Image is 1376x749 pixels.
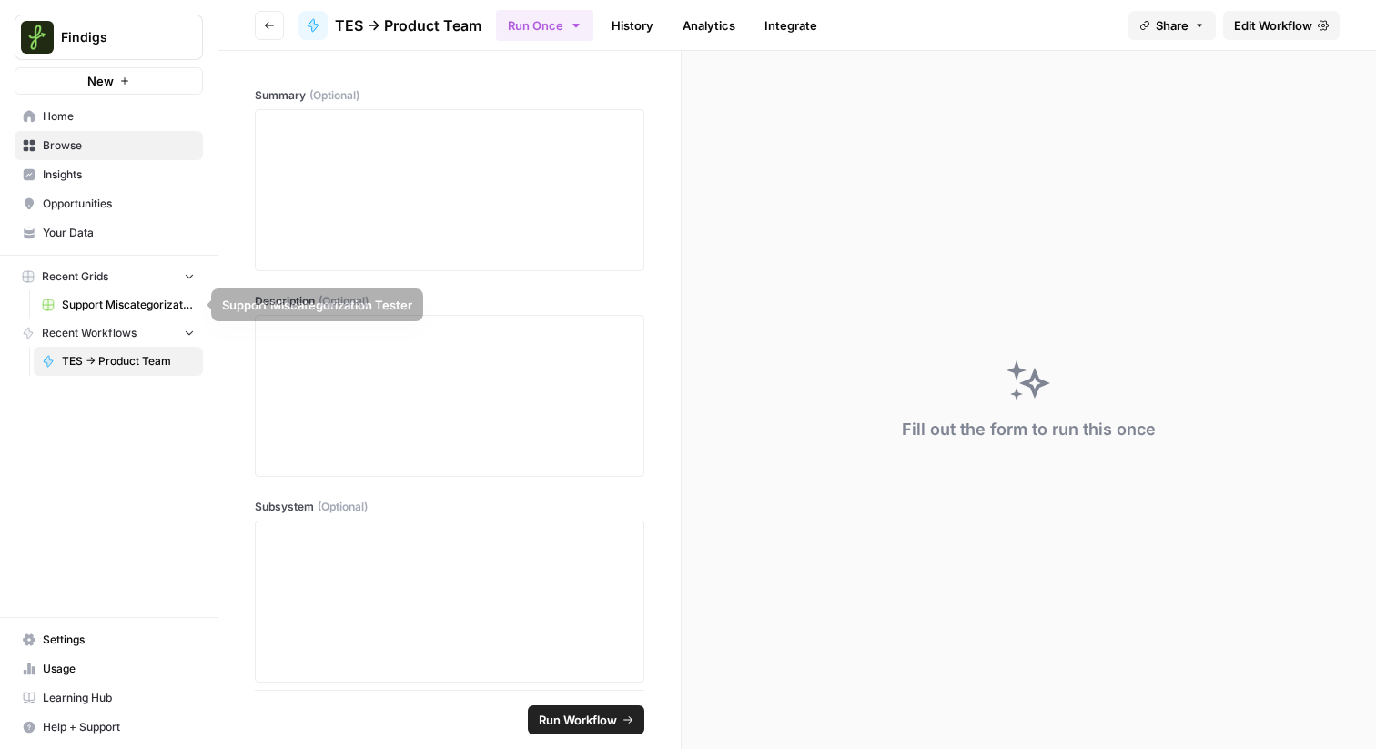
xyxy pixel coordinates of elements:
span: Usage [43,661,195,677]
span: Support Miscategorization Tester [62,297,195,313]
span: (Optional) [318,499,368,515]
span: Browse [43,137,195,154]
span: Settings [43,632,195,648]
label: Description [255,293,644,309]
div: Fill out the form to run this once [902,417,1156,442]
a: Browse [15,131,203,160]
a: Support Miscategorization Tester [34,290,203,319]
span: Opportunities [43,196,195,212]
span: Edit Workflow [1234,16,1312,35]
a: TES -> Product Team [34,347,203,376]
a: Settings [15,625,203,654]
span: New [87,72,114,90]
span: TES -> Product Team [62,353,195,369]
button: Run Workflow [528,705,644,734]
button: Share [1128,11,1216,40]
a: Edit Workflow [1223,11,1340,40]
a: TES -> Product Team [298,11,481,40]
button: New [15,67,203,95]
button: Workspace: Findigs [15,15,203,60]
span: Findigs [61,28,171,46]
a: Analytics [672,11,746,40]
a: Your Data [15,218,203,248]
span: Insights [43,167,195,183]
span: Share [1156,16,1189,35]
span: Recent Workflows [42,325,137,341]
span: Recent Grids [42,268,108,285]
img: Findigs Logo [21,21,54,54]
label: Summary [255,87,644,104]
span: Your Data [43,225,195,241]
span: Learning Hub [43,690,195,706]
button: Help + Support [15,713,203,742]
span: TES -> Product Team [335,15,481,36]
label: Subsystem [255,499,644,515]
a: Opportunities [15,189,203,218]
button: Recent Grids [15,263,203,290]
a: Integrate [754,11,828,40]
span: (Optional) [319,293,369,309]
a: History [601,11,664,40]
span: Run Workflow [539,711,617,729]
a: Usage [15,654,203,683]
span: Help + Support [43,719,195,735]
a: Learning Hub [15,683,203,713]
span: Home [43,108,195,125]
a: Insights [15,160,203,189]
button: Run Once [496,10,593,41]
a: Home [15,102,203,131]
button: Recent Workflows [15,319,203,347]
span: (Optional) [309,87,359,104]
